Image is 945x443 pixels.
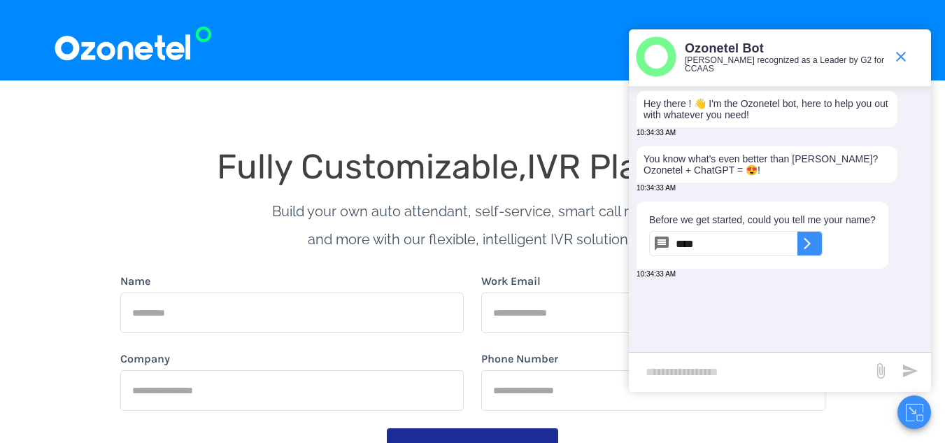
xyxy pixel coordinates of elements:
span: Fully Customizable, [217,146,527,187]
label: Name [120,273,150,290]
span: Build your own auto attendant, self-service, smart call routing, [272,203,674,220]
img: header [636,36,676,77]
span: and more with our flexible, intelligent IVR solutions. [308,231,638,248]
button: Close chat [897,395,931,429]
p: You know what's even better than [PERSON_NAME]? Ozonetel + ChatGPT = 😍! [644,153,890,176]
p: Ozonetel Bot [685,41,886,57]
label: Work Email [481,273,541,290]
span: 10:34:33 AM [637,270,676,278]
span: 10:34:33 AM [637,129,676,136]
label: Phone Number [481,351,558,367]
p: Before we get started, could you tell me your name? [649,214,876,225]
span: 10:34:33 AM [637,184,676,192]
div: new-msg-input [636,360,865,385]
p: [PERSON_NAME] recognized as a Leader by G2 for CCAAS [685,56,886,73]
p: Hey there ! 👋 I'm the Ozonetel bot, here to help you out with whatever you need! [644,98,890,120]
span: end chat or minimize [887,43,915,71]
label: Company [120,351,170,367]
span: IVR Platform [527,146,728,187]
